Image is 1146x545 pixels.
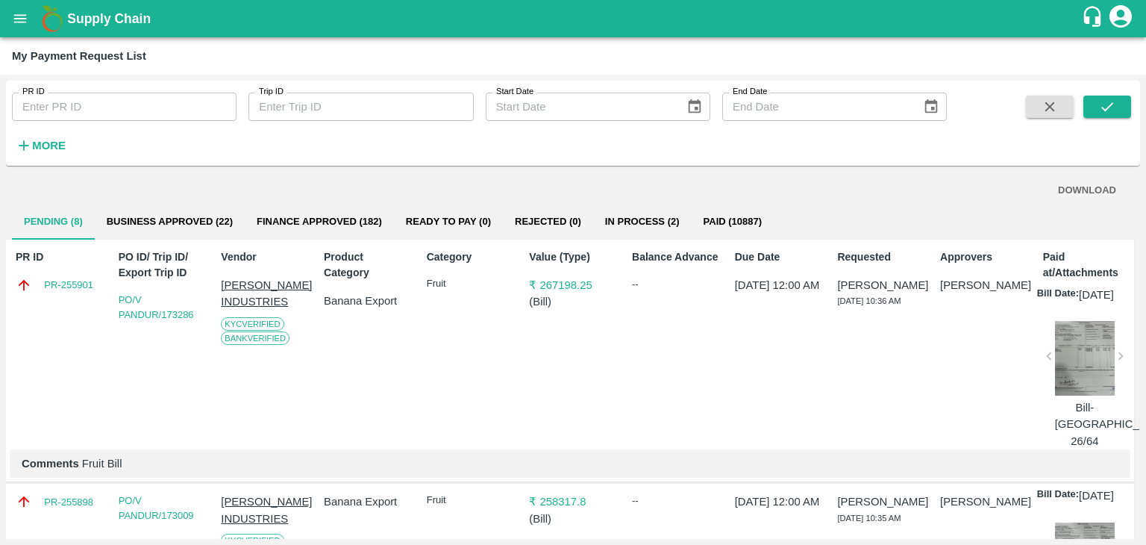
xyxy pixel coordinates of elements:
button: More [12,133,69,158]
a: PO/V PANDUR/173286 [119,294,194,320]
span: [DATE] 10:36 AM [837,296,901,305]
p: Banana Export [324,293,411,309]
div: My Payment Request List [12,46,146,66]
p: Product Category [324,249,411,281]
div: account of current user [1107,3,1134,34]
p: PO ID/ Trip ID/ Export Trip ID [119,249,206,281]
p: [PERSON_NAME] [837,277,924,293]
a: Supply Chain [67,8,1081,29]
p: PR ID [16,249,103,265]
p: Category [427,249,514,265]
a: PO/V PANDUR/173009 [119,495,194,521]
p: ( Bill ) [529,511,616,527]
a: PR-255898 [44,495,93,510]
p: [PERSON_NAME] INDUSTRIES [221,277,308,311]
div: -- [632,493,719,508]
p: [DATE] 12:00 AM [735,277,822,293]
p: Fruit [427,277,514,291]
p: Banana Export [324,493,411,510]
p: [PERSON_NAME] [940,277,1027,293]
a: PR-255901 [44,278,93,293]
p: ₹ 258317.8 [529,493,616,510]
p: Vendor [221,249,308,265]
button: Business Approved (22) [95,204,245,240]
button: Paid (10887) [692,204,774,240]
p: Fruit Bill [22,455,1118,472]
p: Value (Type) [529,249,616,265]
label: Trip ID [259,86,284,98]
button: Choose date [917,93,945,121]
button: open drawer [3,1,37,36]
button: DOWNLOAD [1052,178,1122,204]
div: customer-support [1081,5,1107,32]
img: logo [37,4,67,34]
p: Requested [837,249,924,265]
input: End Date [722,93,911,121]
p: Fruit [427,493,514,508]
button: In Process (2) [593,204,692,240]
label: End Date [733,86,767,98]
span: Bank Verified [221,331,289,345]
p: [DATE] [1079,488,1114,504]
p: [PERSON_NAME] [940,493,1027,510]
p: [DATE] 12:00 AM [735,493,822,510]
p: [DATE] [1079,287,1114,303]
button: Rejected (0) [503,204,593,240]
input: Start Date [486,93,674,121]
p: Bill Date: [1037,488,1079,504]
span: KYC Verified [221,317,284,331]
p: Approvers [940,249,1027,265]
button: Choose date [680,93,709,121]
b: Comments [22,458,79,470]
p: Bill Date: [1037,287,1079,303]
button: Pending (8) [12,204,95,240]
p: ₹ 267198.25 [529,277,616,293]
p: Paid at/Attachments [1043,249,1130,281]
p: Due Date [735,249,822,265]
span: [DATE] 10:35 AM [837,514,901,523]
label: Start Date [496,86,533,98]
b: Supply Chain [67,11,151,26]
p: ( Bill ) [529,293,616,310]
input: Enter Trip ID [248,93,473,121]
input: Enter PR ID [12,93,237,121]
p: Bill-[GEOGRAPHIC_DATA]/CA/25-26/64 [1055,399,1115,449]
label: PR ID [22,86,45,98]
strong: More [32,140,66,152]
button: Ready To Pay (0) [394,204,503,240]
button: Finance Approved (182) [245,204,394,240]
p: [PERSON_NAME] [837,493,924,510]
div: -- [632,277,719,292]
p: Balance Advance [632,249,719,265]
p: [PERSON_NAME] INDUSTRIES [221,493,308,527]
